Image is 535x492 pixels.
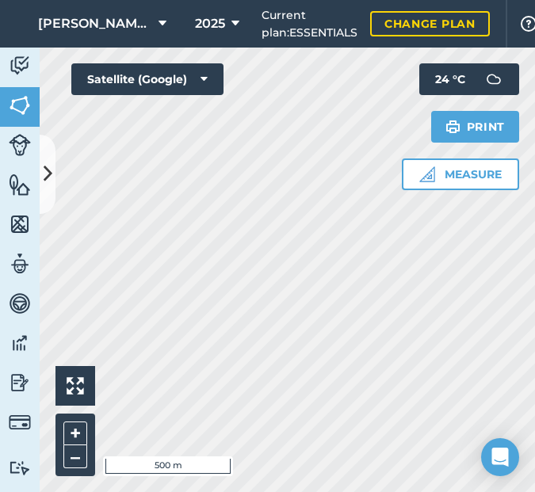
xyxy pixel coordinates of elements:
button: + [63,421,87,445]
button: – [63,445,87,468]
img: svg+xml;base64,PD94bWwgdmVyc2lvbj0iMS4wIiBlbmNvZGluZz0idXRmLTgiPz4KPCEtLSBHZW5lcmF0b3I6IEFkb2JlIE... [9,252,31,276]
div: Open Intercom Messenger [481,438,519,476]
img: svg+xml;base64,PD94bWwgdmVyc2lvbj0iMS4wIiBlbmNvZGluZz0idXRmLTgiPz4KPCEtLSBHZW5lcmF0b3I6IEFkb2JlIE... [9,411,31,433]
img: svg+xml;base64,PHN2ZyB4bWxucz0iaHR0cDovL3d3dy53My5vcmcvMjAwMC9zdmciIHdpZHRoPSI1NiIgaGVpZ2h0PSI2MC... [9,173,31,196]
img: svg+xml;base64,PD94bWwgdmVyc2lvbj0iMS4wIiBlbmNvZGluZz0idXRmLTgiPz4KPCEtLSBHZW5lcmF0b3I6IEFkb2JlIE... [9,134,31,156]
img: svg+xml;base64,PHN2ZyB4bWxucz0iaHR0cDovL3d3dy53My5vcmcvMjAwMC9zdmciIHdpZHRoPSIxOSIgaGVpZ2h0PSIyNC... [445,117,460,136]
img: svg+xml;base64,PD94bWwgdmVyc2lvbj0iMS4wIiBlbmNvZGluZz0idXRmLTgiPz4KPCEtLSBHZW5lcmF0b3I6IEFkb2JlIE... [9,331,31,355]
img: svg+xml;base64,PD94bWwgdmVyc2lvbj0iMS4wIiBlbmNvZGluZz0idXRmLTgiPz4KPCEtLSBHZW5lcmF0b3I6IEFkb2JlIE... [9,371,31,395]
img: Ruler icon [419,166,435,182]
img: svg+xml;base64,PHN2ZyB4bWxucz0iaHR0cDovL3d3dy53My5vcmcvMjAwMC9zdmciIHdpZHRoPSI1NiIgaGVpZ2h0PSI2MC... [9,212,31,236]
button: Measure [402,158,519,190]
a: Change plan [370,11,490,36]
img: svg+xml;base64,PHN2ZyB4bWxucz0iaHR0cDovL3d3dy53My5vcmcvMjAwMC9zdmciIHdpZHRoPSI1NiIgaGVpZ2h0PSI2MC... [9,93,31,117]
img: svg+xml;base64,PD94bWwgdmVyc2lvbj0iMS4wIiBlbmNvZGluZz0idXRmLTgiPz4KPCEtLSBHZW5lcmF0b3I6IEFkb2JlIE... [9,54,31,78]
button: 24 °C [419,63,519,95]
span: 2025 [195,14,225,33]
img: svg+xml;base64,PD94bWwgdmVyc2lvbj0iMS4wIiBlbmNvZGluZz0idXRmLTgiPz4KPCEtLSBHZW5lcmF0b3I6IEFkb2JlIE... [9,460,31,475]
button: Print [431,111,520,143]
button: Satellite (Google) [71,63,224,95]
img: Four arrows, one pointing top left, one top right, one bottom right and the last bottom left [67,377,84,395]
img: svg+xml;base64,PD94bWwgdmVyc2lvbj0iMS4wIiBlbmNvZGluZz0idXRmLTgiPz4KPCEtLSBHZW5lcmF0b3I6IEFkb2JlIE... [9,292,31,315]
span: Current plan : ESSENTIALS [262,6,357,42]
img: svg+xml;base64,PD94bWwgdmVyc2lvbj0iMS4wIiBlbmNvZGluZz0idXRmLTgiPz4KPCEtLSBHZW5lcmF0b3I6IEFkb2JlIE... [478,63,510,95]
span: [PERSON_NAME] ESTATES [38,14,152,33]
span: 24 ° C [435,63,465,95]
